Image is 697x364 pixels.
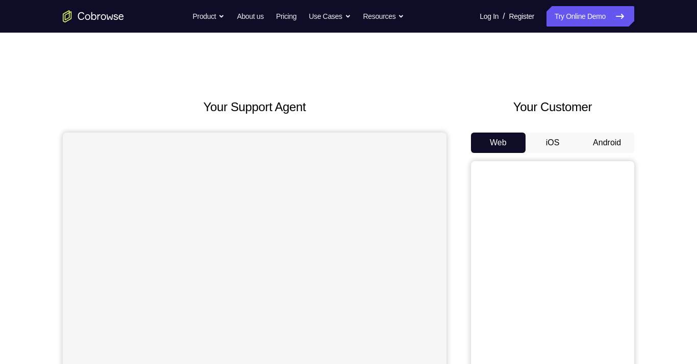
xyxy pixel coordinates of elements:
[63,10,124,22] a: Go to the home page
[237,6,263,27] a: About us
[276,6,296,27] a: Pricing
[480,6,499,27] a: Log In
[526,133,580,153] button: iOS
[471,98,634,116] h2: Your Customer
[363,6,405,27] button: Resources
[193,6,225,27] button: Product
[63,98,446,116] h2: Your Support Agent
[503,10,505,22] span: /
[580,133,634,153] button: Android
[471,133,526,153] button: Web
[509,6,534,27] a: Register
[309,6,351,27] button: Use Cases
[546,6,634,27] a: Try Online Demo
